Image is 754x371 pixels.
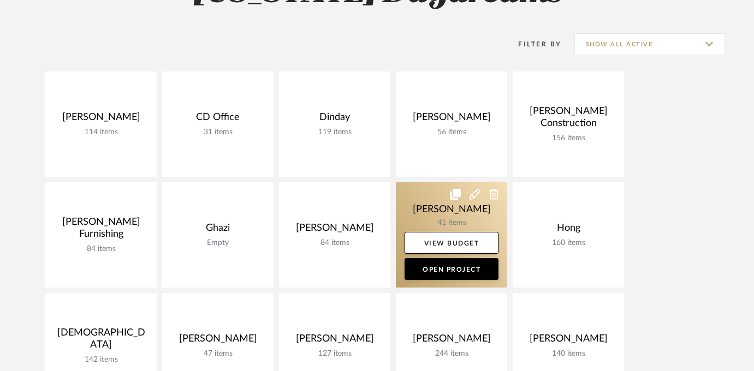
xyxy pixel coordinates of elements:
div: Filter By [504,39,562,50]
div: [PERSON_NAME] [288,333,382,349]
div: 84 items [288,238,382,248]
div: 47 items [171,349,265,358]
div: 127 items [288,349,382,358]
div: Empty [171,238,265,248]
div: 114 items [54,128,148,137]
div: 156 items [521,134,615,143]
div: CD Office [171,111,265,128]
div: [PERSON_NAME] [521,333,615,349]
div: Hong [521,222,615,238]
div: [PERSON_NAME] [405,111,498,128]
div: [DEMOGRAPHIC_DATA] [54,327,148,355]
div: 84 items [54,244,148,254]
div: Dinday [288,111,382,128]
div: 244 items [405,349,498,358]
div: 31 items [171,128,265,137]
div: [PERSON_NAME] [54,111,148,128]
div: [PERSON_NAME] [171,333,265,349]
div: [PERSON_NAME] Construction [521,105,615,134]
div: [PERSON_NAME] [288,222,382,238]
div: 142 items [54,355,148,364]
div: 119 items [288,128,382,137]
a: Open Project [405,258,498,280]
div: [PERSON_NAME] Furnishing [54,216,148,244]
div: 56 items [405,128,498,137]
div: 160 items [521,238,615,248]
a: View Budget [405,232,498,254]
div: Ghazi [171,222,265,238]
div: [PERSON_NAME] [405,333,498,349]
div: 140 items [521,349,615,358]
